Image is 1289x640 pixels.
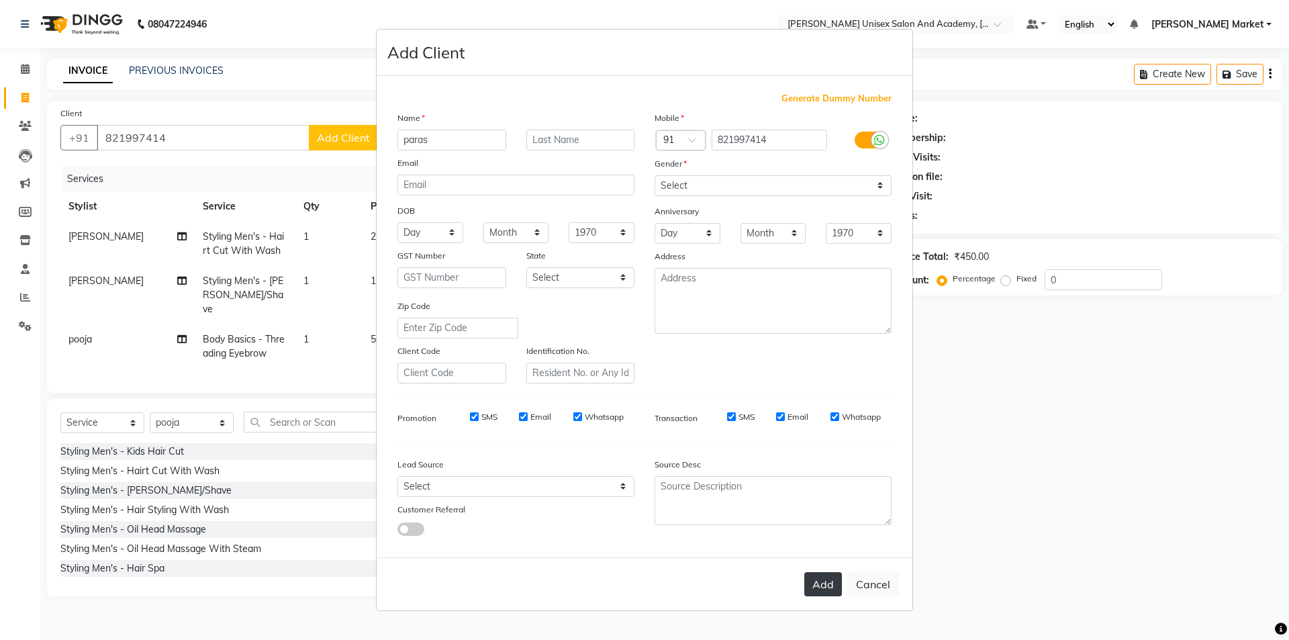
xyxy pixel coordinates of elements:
[655,459,701,471] label: Source Desc
[655,158,687,170] label: Gender
[397,345,440,357] label: Client Code
[526,363,635,383] input: Resident No. or Any Id
[397,205,415,217] label: DOB
[397,412,436,424] label: Promotion
[842,411,881,423] label: Whatsapp
[387,40,465,64] h4: Add Client
[397,267,506,288] input: GST Number
[397,459,444,471] label: Lead Source
[397,112,425,124] label: Name
[397,318,518,338] input: Enter Zip Code
[804,572,842,596] button: Add
[847,572,899,597] button: Cancel
[397,157,418,169] label: Email
[655,412,698,424] label: Transaction
[585,411,624,423] label: Whatsapp
[738,411,755,423] label: SMS
[397,504,465,516] label: Customer Referral
[655,112,684,124] label: Mobile
[787,411,808,423] label: Email
[397,130,506,150] input: First Name
[526,250,546,262] label: State
[655,205,699,218] label: Anniversary
[712,130,828,150] input: Mobile
[655,250,685,263] label: Address
[526,130,635,150] input: Last Name
[397,300,430,312] label: Zip Code
[397,175,634,195] input: Email
[526,345,589,357] label: Identification No.
[781,92,892,105] span: Generate Dummy Number
[397,363,506,383] input: Client Code
[397,250,445,262] label: GST Number
[530,411,551,423] label: Email
[481,411,497,423] label: SMS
